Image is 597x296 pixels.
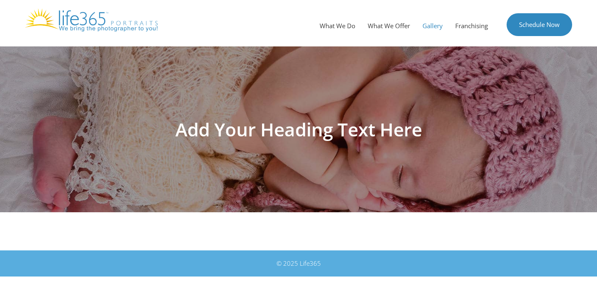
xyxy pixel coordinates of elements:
h1: Add Your Heading Text Here [66,120,531,138]
img: Life365 [25,8,158,32]
a: Gallery [416,13,449,38]
a: Franchising [449,13,494,38]
a: What We Offer [362,13,416,38]
div: © 2025 Life365 [70,259,527,268]
a: What We Do [313,13,362,38]
a: Schedule Now [507,13,572,36]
